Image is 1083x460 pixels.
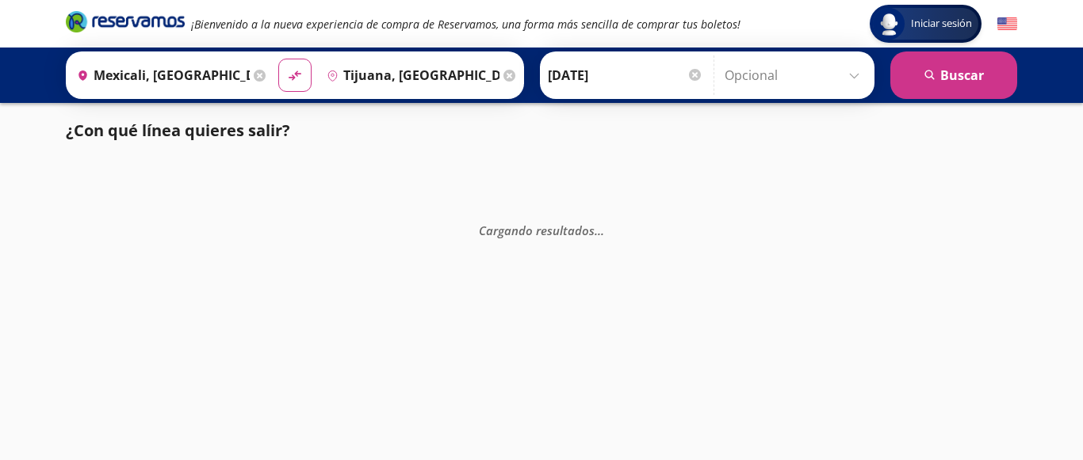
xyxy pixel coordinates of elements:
button: English [997,14,1017,34]
span: . [601,222,604,238]
input: Elegir Fecha [548,55,703,95]
a: Brand Logo [66,10,185,38]
em: ¡Bienvenido a la nueva experiencia de compra de Reservamos, una forma más sencilla de comprar tus... [191,17,740,32]
input: Buscar Destino [320,55,499,95]
span: . [595,222,598,238]
button: Buscar [890,51,1017,99]
span: Iniciar sesión [905,16,978,32]
input: Opcional [725,55,867,95]
p: ¿Con qué línea quieres salir? [66,119,290,143]
em: Cargando resultados [479,222,604,238]
i: Brand Logo [66,10,185,33]
span: . [598,222,601,238]
input: Buscar Origen [71,55,250,95]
